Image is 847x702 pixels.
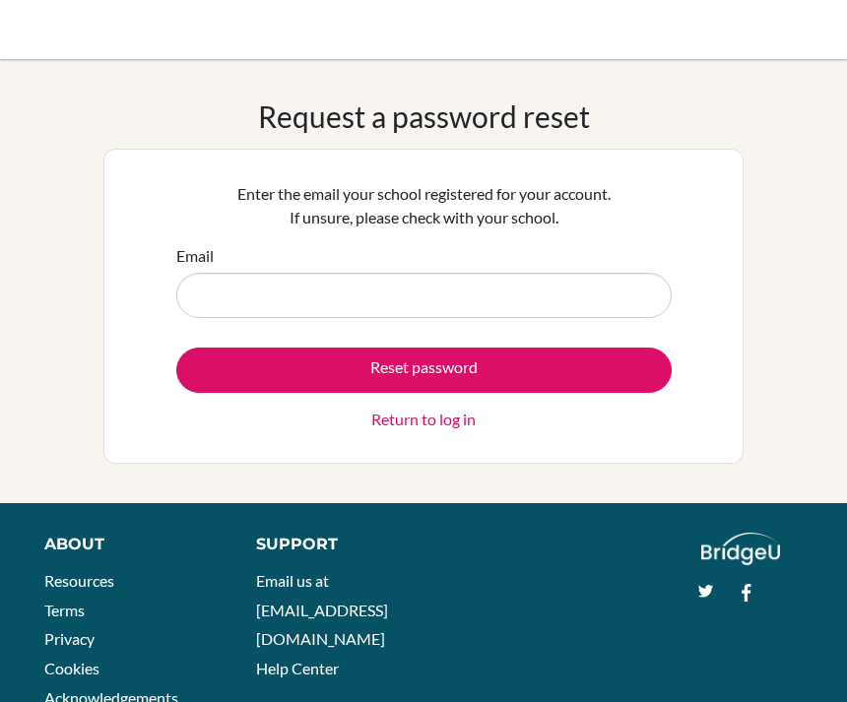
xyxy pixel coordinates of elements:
[256,571,388,648] a: Email us at [EMAIL_ADDRESS][DOMAIN_NAME]
[44,533,212,556] div: About
[44,571,114,590] a: Resources
[256,533,406,556] div: Support
[371,408,476,431] a: Return to log in
[176,348,672,393] button: Reset password
[44,629,95,648] a: Privacy
[44,659,99,677] a: Cookies
[258,98,590,134] h1: Request a password reset
[701,533,781,565] img: logo_white@2x-f4f0deed5e89b7ecb1c2cc34c3e3d731f90f0f143d5ea2071677605dd97b5244.png
[176,244,214,268] label: Email
[176,182,672,229] p: Enter the email your school registered for your account. If unsure, please check with your school.
[256,659,339,677] a: Help Center
[44,601,85,619] a: Terms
